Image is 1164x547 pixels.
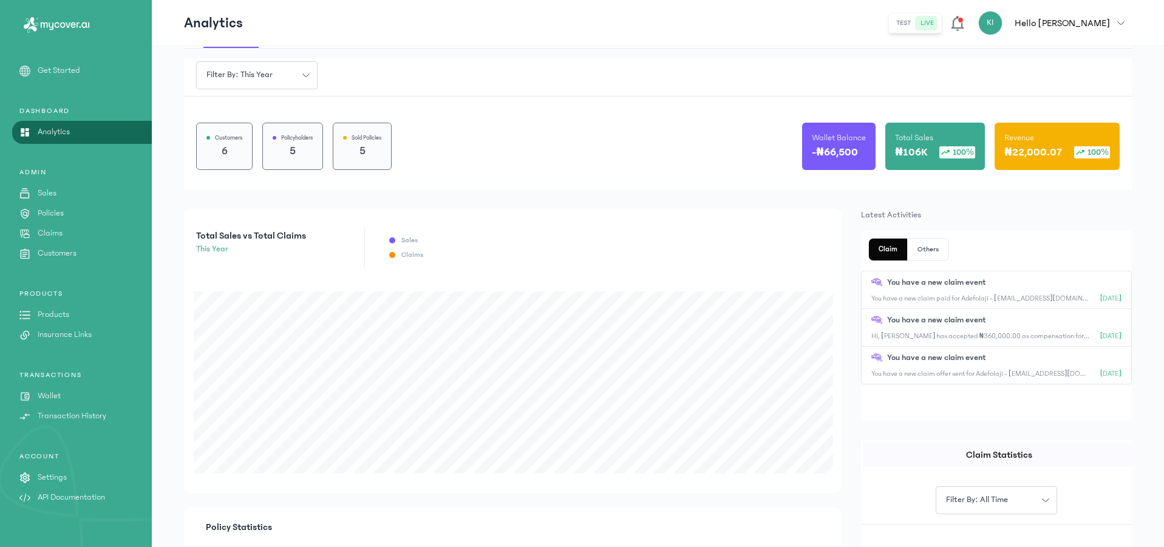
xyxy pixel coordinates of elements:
p: Analytics [184,13,243,33]
p: 6 [206,143,242,160]
p: Wallet [38,390,61,403]
p: Revenue [1004,132,1034,144]
span: Filter by: this year [199,69,280,81]
p: [DATE] [1100,369,1121,379]
p: 5 [343,143,381,160]
p: You have a new claim paid for Adefolaji - [EMAIL_ADDRESS][DOMAIN_NAME]. [871,294,1091,304]
p: Policies [38,207,64,220]
p: Claims [38,227,63,240]
p: [DATE] [1100,294,1121,304]
p: this year [196,243,306,256]
p: Total Sales [895,132,933,144]
p: [DATE] [1100,331,1121,341]
p: Products [38,308,69,321]
button: live [916,16,939,30]
p: You have a new claim offer sent for Adefolaji - [EMAIL_ADDRESS][DOMAIN_NAME]. [871,369,1091,379]
p: Customers [38,247,77,260]
p: Hello [PERSON_NAME] [1015,16,1110,30]
button: Filter by: all time [936,486,1057,514]
p: Wallet Balance [812,132,866,144]
p: Transaction History [38,410,106,423]
p: Get Started [38,64,80,77]
p: Sold Policies [352,133,381,143]
div: KI [978,11,1002,35]
p: Sales [401,236,418,245]
div: 100% [1074,146,1110,158]
p: Policyholders [281,133,313,143]
p: You have a new claim event [887,314,986,327]
button: Filter by: this year [196,61,318,89]
p: Claims [401,250,423,260]
p: Total Sales vs Total Claims [196,228,306,243]
p: Customers [215,133,242,143]
p: Claim Statistics [863,447,1134,462]
p: Hi, [PERSON_NAME] has accepted ₦360,000.00 as compensation for their claim [871,331,1091,341]
button: Claim [869,239,908,260]
p: ₦22,000.07 [1004,144,1062,161]
p: 5 [273,143,313,160]
button: Others [908,239,948,260]
p: ₦106K [895,144,927,161]
p: Settings [38,471,67,484]
div: 100% [939,146,975,158]
p: Latest Activities [861,209,1132,221]
p: Insurance Links [38,328,92,341]
button: KIHello [PERSON_NAME] [978,11,1132,35]
p: Sales [38,187,56,200]
p: -₦66,500 [812,144,858,161]
p: Analytics [38,126,70,138]
p: You have a new claim event [887,276,986,289]
p: You have a new claim event [887,352,986,364]
p: API Documentation [38,491,105,504]
p: Policy Statistics [206,508,820,546]
button: test [891,16,916,30]
span: Filter by: all time [939,494,1015,506]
